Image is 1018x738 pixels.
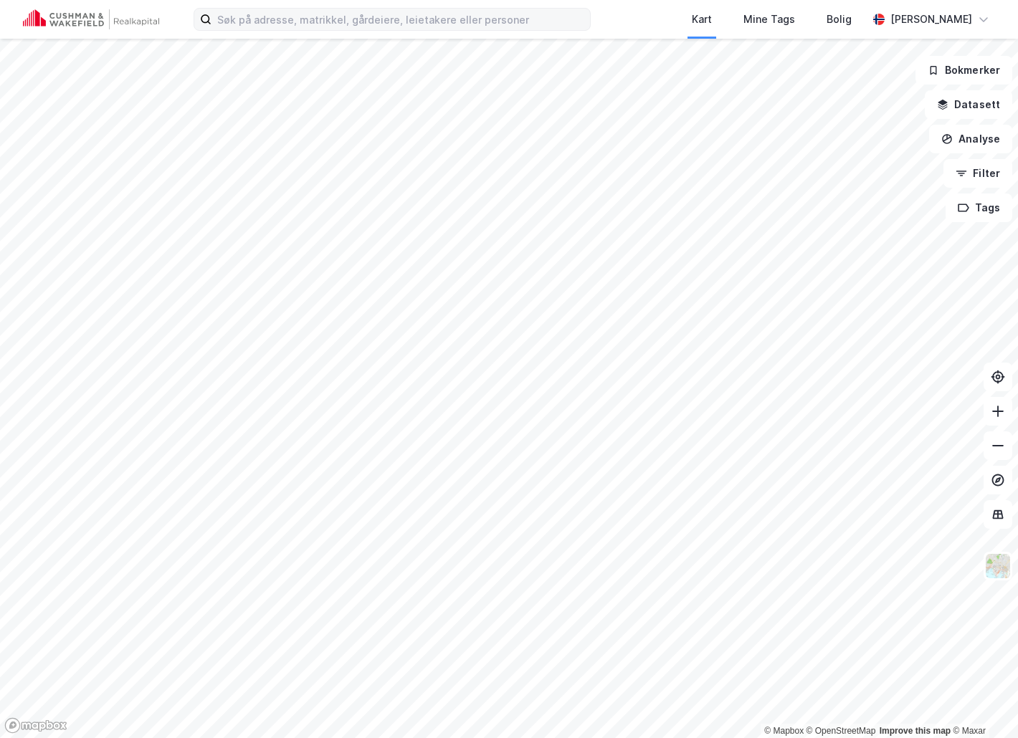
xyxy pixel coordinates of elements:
a: Improve this map [880,726,951,736]
img: cushman-wakefield-realkapital-logo.202ea83816669bd177139c58696a8fa1.svg [23,9,159,29]
a: Mapbox [764,726,804,736]
div: Bolig [827,11,852,28]
input: Søk på adresse, matrikkel, gårdeiere, leietakere eller personer [211,9,590,30]
button: Tags [946,193,1012,222]
a: OpenStreetMap [807,726,876,736]
div: Kart [692,11,712,28]
button: Bokmerker [915,56,1012,85]
button: Analyse [929,125,1012,153]
img: Z [984,552,1012,580]
a: Mapbox homepage [4,717,67,734]
div: Kontrollprogram for chat [946,669,1018,738]
div: [PERSON_NAME] [890,11,972,28]
button: Datasett [925,90,1012,119]
iframe: Chat Widget [946,669,1018,738]
div: Mine Tags [743,11,795,28]
button: Filter [943,159,1012,188]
